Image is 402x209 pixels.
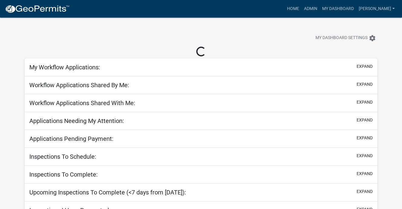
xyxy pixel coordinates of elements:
[29,117,124,124] h5: Applications Needing My Attention:
[357,81,373,88] button: expand
[285,3,302,15] a: Home
[311,32,381,44] button: My Dashboard Settingssettings
[315,35,368,42] span: My Dashboard Settings
[357,188,373,195] button: expand
[320,3,356,15] a: My Dashboard
[357,63,373,70] button: expand
[357,99,373,105] button: expand
[29,153,96,160] h5: Inspections To Schedule:
[302,3,320,15] a: Admin
[29,64,100,71] h5: My Workflow Applications:
[356,3,397,15] a: [PERSON_NAME]
[29,189,186,196] h5: Upcoming Inspections To Complete (<7 days from [DATE]):
[357,171,373,177] button: expand
[29,171,98,178] h5: Inspections To Complete:
[29,99,135,107] h5: Workflow Applications Shared With Me:
[357,117,373,123] button: expand
[29,81,129,89] h5: Workflow Applications Shared By Me:
[357,153,373,159] button: expand
[357,135,373,141] button: expand
[29,135,113,142] h5: Applications Pending Payment:
[369,35,376,42] i: settings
